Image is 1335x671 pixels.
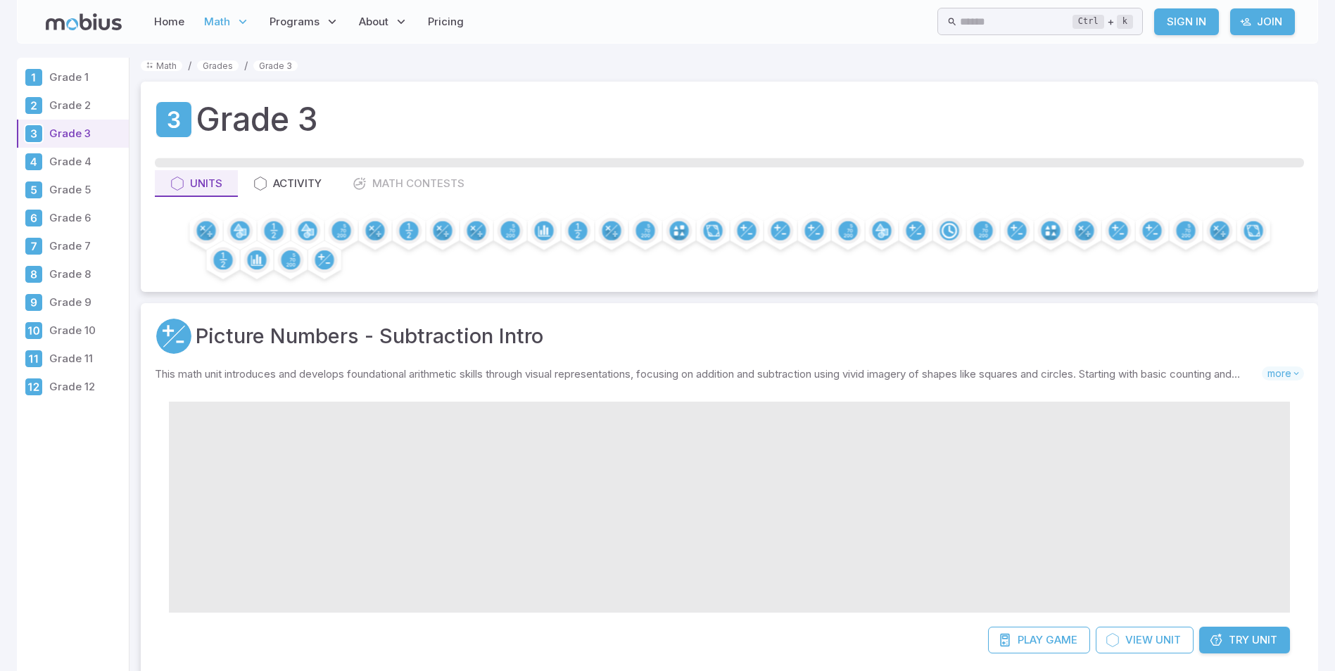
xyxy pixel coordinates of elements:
a: Sign In [1154,8,1219,35]
a: PlayGame [988,627,1090,653]
a: Grade 11 [17,345,129,373]
div: Grade 3 [24,124,44,143]
p: Grade 2 [49,98,123,113]
div: Grade 9 [24,293,44,312]
a: Grade 10 [17,317,129,345]
span: Programs [270,14,319,30]
div: Grade 6 [24,208,44,228]
span: About [359,14,388,30]
a: Grade 6 [17,204,129,232]
p: This math unit introduces and develops foundational arithmetic skills through visual representati... [155,366,1262,382]
div: Grade 11 [24,349,44,369]
a: Grade 12 [17,373,129,401]
p: Grade 6 [49,210,123,226]
p: Grade 7 [49,238,123,254]
h1: Grade 3 [196,96,318,143]
span: Play [1018,632,1043,648]
p: Grade 12 [49,379,123,395]
a: Grades [197,60,239,71]
div: Grade 8 [24,264,44,284]
a: ViewUnit [1096,627,1194,653]
p: Grade 4 [49,154,123,170]
span: Unit [1252,632,1277,648]
div: Grade 2 [24,96,44,115]
p: Grade 5 [49,182,123,198]
span: Game [1046,632,1077,648]
span: Unit [1156,632,1181,648]
div: Grade 12 [24,377,44,397]
kbd: k [1117,15,1133,29]
a: Grade 3 [155,101,193,139]
a: Home [150,6,189,38]
div: Grade 1 [24,68,44,87]
a: Join [1230,8,1295,35]
div: Grade 7 [24,236,44,256]
a: TryUnit [1199,627,1290,653]
a: Grade 3 [17,120,129,148]
a: Grade 5 [17,176,129,204]
p: Grade 3 [49,126,123,141]
p: Grade 11 [49,351,123,366]
a: Addition and Subtraction [155,317,193,355]
div: Activity [253,176,322,191]
a: Grade 7 [17,232,129,260]
li: / [244,58,248,73]
p: Grade 9 [49,295,123,310]
a: Grade 9 [17,288,129,317]
a: Math [141,60,182,71]
a: Grade 8 [17,260,129,288]
div: Grade 4 [24,152,44,172]
kbd: Ctrl [1073,15,1104,29]
p: Grade 10 [49,323,123,338]
span: View [1125,632,1153,648]
a: Picture Numbers - Subtraction Intro [196,321,543,352]
span: Try [1229,632,1249,648]
div: Grade 5 [24,180,44,200]
div: + [1073,13,1133,30]
li: / [188,58,191,73]
div: Units [170,176,222,191]
a: Grade 1 [17,63,129,91]
p: Grade 1 [49,70,123,85]
nav: breadcrumb [141,58,1318,73]
a: Grade 2 [17,91,129,120]
span: Math [204,14,230,30]
div: Grade 10 [24,321,44,340]
p: Grade 8 [49,267,123,282]
a: Grade 3 [253,60,298,71]
a: Grade 4 [17,148,129,176]
a: Pricing [424,6,468,38]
